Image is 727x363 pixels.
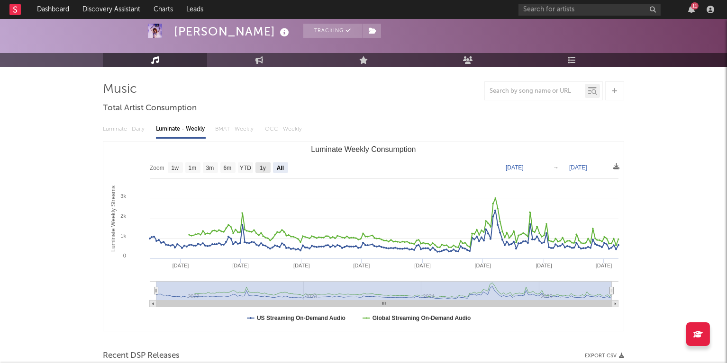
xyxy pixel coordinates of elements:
[232,263,249,268] text: [DATE]
[103,103,197,114] span: Total Artist Consumption
[103,350,180,362] span: Recent DSP Releases
[688,6,695,13] button: 11
[206,165,214,172] text: 3m
[257,315,345,321] text: US Streaming On-Demand Audio
[506,164,524,171] text: [DATE]
[596,263,612,268] text: [DATE]
[303,24,363,38] button: Tracking
[150,165,164,172] text: Zoom
[414,263,431,268] text: [DATE]
[553,164,559,171] text: →
[518,4,661,16] input: Search for artists
[536,263,552,268] text: [DATE]
[120,213,126,219] text: 2k
[174,24,291,39] div: [PERSON_NAME]
[172,165,179,172] text: 1w
[110,186,117,252] text: Luminate Weekly Streams
[354,263,370,268] text: [DATE]
[373,315,471,321] text: Global Streaming On-Demand Audio
[485,88,585,95] input: Search by song name or URL
[691,2,699,9] div: 11
[120,233,126,239] text: 1k
[189,165,197,172] text: 1m
[103,142,623,331] svg: Luminate Weekly Consumption
[120,193,126,199] text: 3k
[173,263,189,268] text: [DATE]
[311,145,416,153] text: Luminate Weekly Consumption
[123,253,126,258] text: 0
[293,263,310,268] text: [DATE]
[475,263,491,268] text: [DATE]
[224,165,232,172] text: 6m
[260,165,266,172] text: 1y
[277,165,284,172] text: All
[240,165,251,172] text: YTD
[569,164,587,171] text: [DATE]
[156,121,206,137] div: Luminate - Weekly
[585,353,624,359] button: Export CSV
